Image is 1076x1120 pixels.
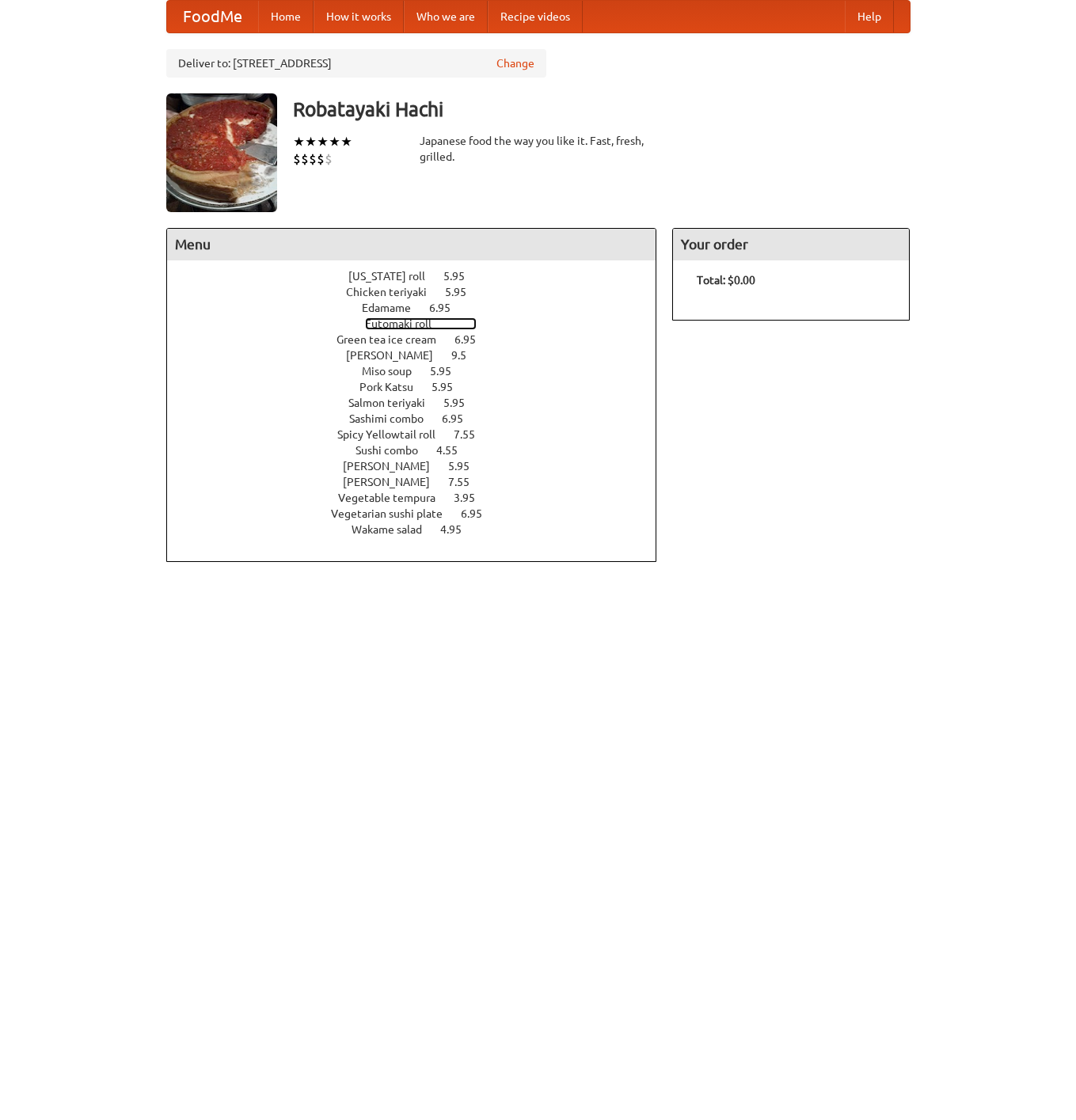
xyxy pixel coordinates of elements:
span: Edamame [362,302,427,314]
a: [PERSON_NAME] 7.55 [343,476,499,488]
a: Change [496,55,534,71]
a: Chicken teriyaki 5.95 [346,286,496,298]
span: 5.95 [443,397,481,409]
a: Edamame 6.95 [362,302,480,314]
a: Miso soup 5.95 [362,365,481,378]
a: Vegetable tempura 3.95 [338,492,504,504]
span: 6.95 [442,412,479,425]
span: [PERSON_NAME] [343,460,446,473]
span: 5.95 [432,381,469,393]
a: [US_STATE] roll 5.95 [348,270,494,283]
span: 5.95 [445,286,482,298]
span: 5.95 [430,365,467,378]
span: Salmon teriyaki [348,397,441,409]
li: $ [309,150,317,168]
span: 4.95 [440,523,477,536]
a: Wakame salad 4.95 [352,523,491,536]
span: Wakame salad [352,523,438,536]
h3: Robatayaki Hachi [293,93,911,125]
li: $ [293,150,301,168]
span: 5.95 [443,270,481,283]
span: 6.95 [461,507,498,520]
span: Miso soup [362,365,428,378]
a: Vegetarian sushi plate 6.95 [331,507,511,520]
a: Spicy Yellowtail roll 7.55 [337,428,504,441]
h4: Menu [167,229,656,260]
div: Deliver to: [STREET_ADDRESS] [166,49,546,78]
span: Green tea ice cream [336,333,452,346]
a: [PERSON_NAME] 9.5 [346,349,496,362]
a: How it works [314,1,404,32]
span: [PERSON_NAME] [343,476,446,488]
li: ★ [329,133,340,150]
span: 7.55 [454,428,491,441]
li: ★ [340,133,352,150]
span: 3.95 [454,492,491,504]
span: Vegetarian sushi plate [331,507,458,520]
a: Futomaki roll [365,317,477,330]
b: Total: $0.00 [697,274,755,287]
li: ★ [317,133,329,150]
a: [PERSON_NAME] 5.95 [343,460,499,473]
span: 6.95 [429,302,466,314]
span: Spicy Yellowtail roll [337,428,451,441]
span: 9.5 [451,349,482,362]
a: FoodMe [167,1,258,32]
span: Sushi combo [355,444,434,457]
li: ★ [305,133,317,150]
span: 4.55 [436,444,473,457]
a: Pork Katsu 5.95 [359,381,482,393]
a: Home [258,1,314,32]
a: Sushi combo 4.55 [355,444,487,457]
div: Japanese food the way you like it. Fast, fresh, grilled. [420,133,657,165]
a: Help [845,1,894,32]
span: 6.95 [454,333,492,346]
span: Pork Katsu [359,381,429,393]
img: angular.jpg [166,93,277,212]
a: Recipe videos [488,1,583,32]
span: Vegetable tempura [338,492,451,504]
span: 5.95 [448,460,485,473]
a: Green tea ice cream 6.95 [336,333,505,346]
span: Chicken teriyaki [346,286,443,298]
span: 7.55 [448,476,485,488]
span: Sashimi combo [349,412,439,425]
a: Who we are [404,1,488,32]
span: Futomaki roll [365,317,447,330]
li: $ [317,150,325,168]
span: [US_STATE] roll [348,270,441,283]
li: ★ [293,133,305,150]
li: $ [325,150,333,168]
h4: Your order [673,229,909,260]
a: Salmon teriyaki 5.95 [348,397,494,409]
span: [PERSON_NAME] [346,349,449,362]
li: $ [301,150,309,168]
a: Sashimi combo 6.95 [349,412,492,425]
